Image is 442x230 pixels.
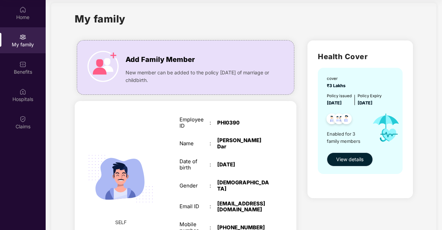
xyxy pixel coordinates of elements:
div: Date of birth [179,158,210,171]
div: Policy Expiry [358,93,381,99]
div: : [210,120,217,126]
img: svg+xml;base64,PHN2ZyB4bWxucz0iaHR0cDovL3d3dy53My5vcmcvMjAwMC9zdmciIHdpZHRoPSI0OC45NDMiIGhlaWdodD... [338,111,355,128]
span: New member can be added to the policy [DATE] of marriage or childbirth. [126,69,273,84]
img: svg+xml;base64,PHN2ZyB4bWxucz0iaHR0cDovL3d3dy53My5vcmcvMjAwMC9zdmciIHdpZHRoPSIyMjQiIGhlaWdodD0iMT... [81,139,160,219]
img: svg+xml;base64,PHN2ZyBpZD0iQ2xhaW0iIHhtbG5zPSJodHRwOi8vd3d3LnczLm9yZy8yMDAwL3N2ZyIgd2lkdGg9IjIwIi... [19,116,26,122]
div: cover [327,75,348,82]
div: : [210,162,217,168]
div: : [210,140,217,147]
div: Employee ID [179,117,210,129]
span: [DATE] [358,100,372,105]
div: : [210,203,217,210]
img: svg+xml;base64,PHN2ZyBpZD0iSG9zcGl0YWxzIiB4bWxucz0iaHR0cDovL3d3dy53My5vcmcvMjAwMC9zdmciIHdpZHRoPS... [19,88,26,95]
span: ₹3 Lakhs [327,83,348,88]
div: Gender [179,183,210,189]
h2: Health Cover [318,51,402,62]
span: Add Family Member [126,54,195,65]
div: Email ID [179,203,210,210]
button: View details [327,153,373,166]
h1: My family [75,11,126,27]
div: : [210,183,217,189]
span: Enabled for 3 family members [327,130,367,145]
div: [DEMOGRAPHIC_DATA] [217,180,270,192]
div: Name [179,140,210,147]
img: icon [367,107,406,149]
span: [DATE] [327,100,342,105]
span: SELF [115,219,127,226]
img: svg+xml;base64,PHN2ZyB4bWxucz0iaHR0cDovL3d3dy53My5vcmcvMjAwMC9zdmciIHdpZHRoPSI0OC45NDMiIGhlaWdodD... [323,111,340,128]
div: Policy issued [327,93,352,99]
img: svg+xml;base64,PHN2ZyBpZD0iSG9tZSIgeG1sbnM9Imh0dHA6Ly93d3cudzMub3JnLzIwMDAvc3ZnIiB3aWR0aD0iMjAiIG... [19,6,26,13]
img: svg+xml;base64,PHN2ZyBpZD0iQmVuZWZpdHMiIHhtbG5zPSJodHRwOi8vd3d3LnczLm9yZy8yMDAwL3N2ZyIgd2lkdGg9Ij... [19,61,26,68]
div: PHI0390 [217,120,270,126]
div: [PERSON_NAME] Dar [217,137,270,150]
div: [EMAIL_ADDRESS][DOMAIN_NAME] [217,201,270,213]
img: icon [88,51,119,82]
div: [DATE] [217,162,270,168]
img: svg+xml;base64,PHN2ZyB3aWR0aD0iMjAiIGhlaWdodD0iMjAiIHZpZXdCb3g9IjAgMCAyMCAyMCIgZmlsbD0ibm9uZSIgeG... [19,34,26,40]
img: svg+xml;base64,PHN2ZyB4bWxucz0iaHR0cDovL3d3dy53My5vcmcvMjAwMC9zdmciIHdpZHRoPSI0OC45MTUiIGhlaWdodD... [331,111,348,128]
span: View details [336,156,363,163]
